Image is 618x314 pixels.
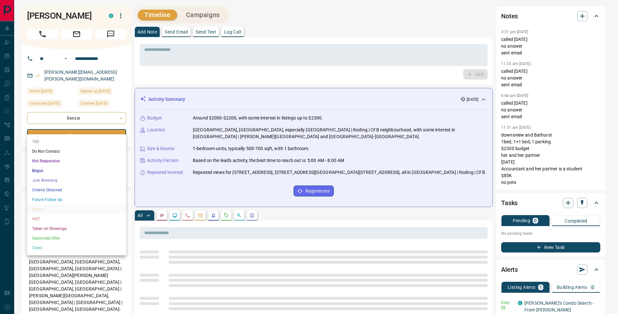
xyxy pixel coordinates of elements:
li: Submitted Offer [27,233,126,243]
li: Future Follow Up [27,195,126,205]
li: Client [27,243,126,253]
li: TBD [27,137,126,147]
li: Criteria Obtained [27,185,126,195]
li: Taken on Showings [27,224,126,233]
li: Bogus [27,166,126,176]
li: HOT [27,214,126,224]
li: Just Browsing [27,176,126,185]
li: Do Not Contact [27,147,126,156]
li: Not Responsive [27,156,126,166]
